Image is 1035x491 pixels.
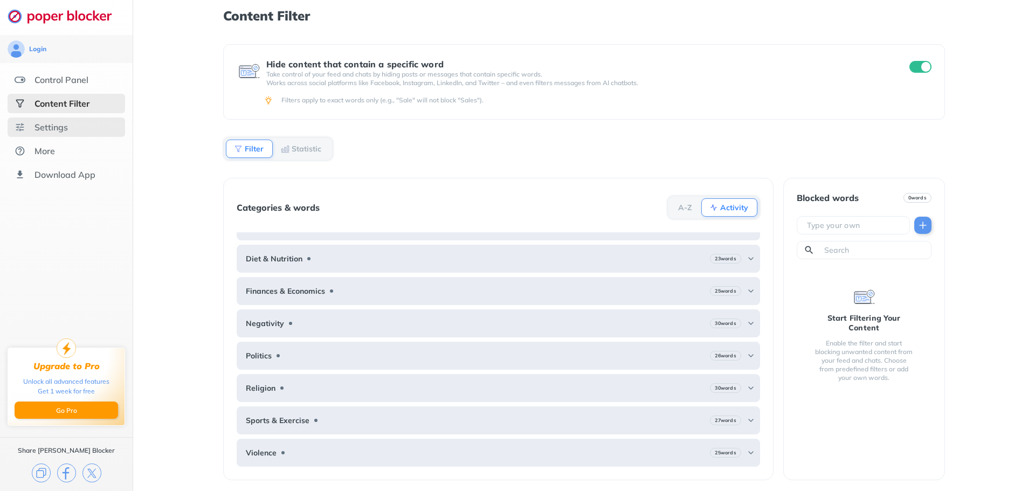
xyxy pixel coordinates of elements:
img: Activity [709,203,718,212]
p: Take control of your feed and chats by hiding posts or messages that contain specific words. [266,70,889,79]
div: Categories & words [237,203,320,212]
b: 25 words [715,449,736,457]
img: download-app.svg [15,169,25,180]
b: 23 words [715,255,736,262]
div: Start Filtering Your Content [814,313,914,333]
img: logo-webpage.svg [8,9,123,24]
b: 30 words [715,384,736,392]
b: 26 words [715,352,736,359]
img: Filter [234,144,243,153]
b: Statistic [292,146,321,152]
b: Finances & Economics [246,287,325,295]
img: Statistic [281,144,289,153]
b: Activity [720,204,748,211]
b: 0 words [908,194,927,202]
div: Enable the filter and start blocking unwanted content from your feed and chats. Choose from prede... [814,339,914,382]
div: Content Filter [34,98,89,109]
p: Works across social platforms like Facebook, Instagram, LinkedIn, and Twitter – and even filters ... [266,79,889,87]
b: Politics [246,351,272,360]
img: about.svg [15,146,25,156]
div: Blocked words [797,193,859,203]
button: Go Pro [15,402,118,419]
div: Get 1 week for free [38,386,95,396]
div: Control Panel [34,74,88,85]
img: avatar.svg [8,40,25,58]
b: Filter [245,146,264,152]
img: social-selected.svg [15,98,25,109]
b: Negativity [246,319,284,328]
input: Type your own [806,220,905,231]
img: x.svg [82,464,101,482]
b: A-Z [678,204,692,211]
b: 25 words [715,287,736,295]
b: Violence [246,448,277,457]
b: Diet & Nutrition [246,254,302,263]
img: features.svg [15,74,25,85]
div: Upgrade to Pro [33,361,100,371]
img: copy.svg [32,464,51,482]
div: Filters apply to exact words only (e.g., "Sale" will not block "Sales"). [281,96,929,105]
div: Unlock all advanced features [23,377,109,386]
input: Search [823,245,927,255]
img: upgrade-to-pro.svg [57,338,76,358]
h1: Content Filter [223,9,944,23]
div: Settings [34,122,68,133]
div: More [34,146,55,156]
img: settings.svg [15,122,25,133]
b: 27 words [715,417,736,424]
img: facebook.svg [57,464,76,482]
div: Login [29,45,46,53]
div: Share [PERSON_NAME] Blocker [18,446,115,455]
div: Download App [34,169,95,180]
b: Sports & Exercise [246,416,309,425]
div: Hide content that contain a specific word [266,59,889,69]
b: Religion [246,384,275,392]
b: 30 words [715,320,736,327]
